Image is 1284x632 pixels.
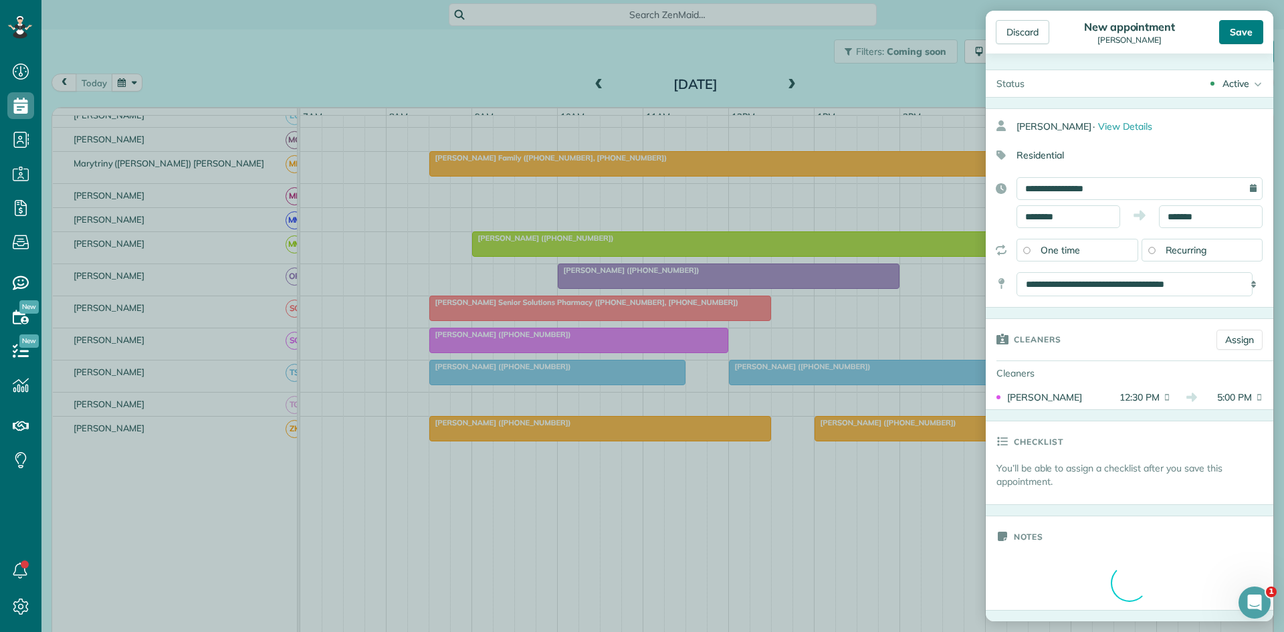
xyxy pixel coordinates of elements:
[1093,120,1095,132] span: ·
[1114,391,1160,404] span: 12:30 PM
[1219,20,1263,44] div: Save
[1007,391,1110,404] div: [PERSON_NAME]
[19,300,39,314] span: New
[986,70,1035,97] div: Status
[1041,244,1080,256] span: One time
[1014,319,1061,359] h3: Cleaners
[1148,247,1155,253] input: Recurring
[996,20,1049,44] div: Discard
[986,361,1079,385] div: Cleaners
[19,334,39,348] span: New
[996,461,1273,488] p: You’ll be able to assign a checklist after you save this appointment.
[1222,77,1249,90] div: Active
[1206,391,1252,404] span: 5:00 PM
[1023,247,1030,253] input: One time
[1080,20,1179,33] div: New appointment
[1014,516,1043,556] h3: Notes
[1098,120,1152,132] span: View Details
[1239,587,1271,619] iframe: Intercom live chat
[1166,244,1207,256] span: Recurring
[1266,587,1277,597] span: 1
[1080,35,1179,45] div: [PERSON_NAME]
[986,144,1263,167] div: Residential
[1014,421,1063,461] h3: Checklist
[1016,114,1273,138] div: [PERSON_NAME]
[1216,330,1263,350] a: Assign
